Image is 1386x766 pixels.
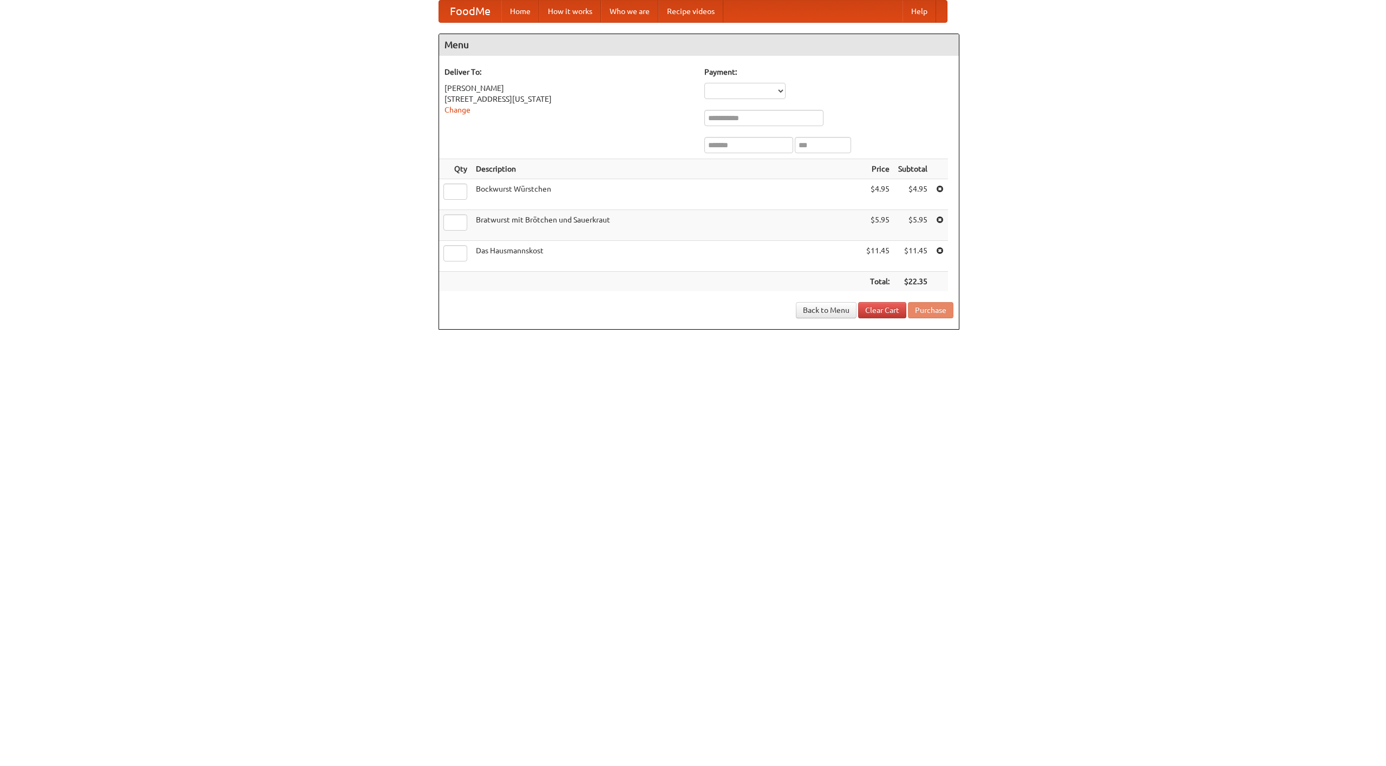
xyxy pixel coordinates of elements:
[894,159,932,179] th: Subtotal
[894,272,932,292] th: $22.35
[858,302,906,318] a: Clear Cart
[796,302,857,318] a: Back to Menu
[894,179,932,210] td: $4.95
[601,1,658,22] a: Who we are
[439,159,472,179] th: Qty
[472,179,862,210] td: Bockwurst Würstchen
[439,1,501,22] a: FoodMe
[444,106,470,114] a: Change
[444,94,694,104] div: [STREET_ADDRESS][US_STATE]
[862,272,894,292] th: Total:
[704,67,953,77] h5: Payment:
[472,241,862,272] td: Das Hausmannskost
[439,34,959,56] h4: Menu
[862,241,894,272] td: $11.45
[862,159,894,179] th: Price
[903,1,936,22] a: Help
[658,1,723,22] a: Recipe videos
[908,302,953,318] button: Purchase
[444,67,694,77] h5: Deliver To:
[894,241,932,272] td: $11.45
[539,1,601,22] a: How it works
[472,159,862,179] th: Description
[862,179,894,210] td: $4.95
[444,83,694,94] div: [PERSON_NAME]
[894,210,932,241] td: $5.95
[862,210,894,241] td: $5.95
[501,1,539,22] a: Home
[472,210,862,241] td: Bratwurst mit Brötchen und Sauerkraut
